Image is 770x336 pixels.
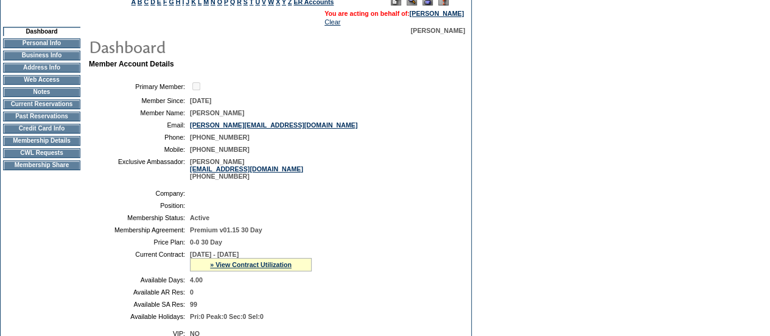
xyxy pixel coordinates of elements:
[94,276,185,284] td: Available Days:
[190,134,250,141] span: [PHONE_NUMBER]
[3,136,80,146] td: Membership Details
[3,51,80,60] td: Business Info
[94,109,185,116] td: Member Name:
[94,238,185,246] td: Price Plan:
[94,146,185,153] td: Mobile:
[411,27,465,34] span: [PERSON_NAME]
[94,301,185,308] td: Available SA Res:
[190,251,239,258] span: [DATE] - [DATE]
[190,165,303,173] a: [EMAIL_ADDRESS][DOMAIN_NAME]
[190,146,250,153] span: [PHONE_NUMBER]
[190,301,197,308] span: 99
[190,238,222,246] span: 0-0 30 Day
[94,158,185,180] td: Exclusive Ambassador:
[3,99,80,109] td: Current Reservations
[94,121,185,129] td: Email:
[94,226,185,234] td: Membership Agreement:
[210,261,292,268] a: » View Contract Utilization
[89,60,174,68] b: Member Account Details
[190,158,303,180] span: [PERSON_NAME] [PHONE_NUMBER]
[3,75,80,85] td: Web Access
[3,160,80,170] td: Membership Share
[190,276,203,284] span: 4.00
[94,288,185,296] td: Available AR Res:
[94,202,185,209] td: Position:
[3,124,80,134] td: Credit Card Info
[190,288,194,296] span: 0
[88,34,332,59] img: pgTtlDashboard.gif
[94,251,185,271] td: Current Contract:
[190,214,209,221] span: Active
[94,97,185,104] td: Member Since:
[3,27,80,36] td: Dashboard
[3,87,80,97] td: Notes
[94,214,185,221] td: Membership Status:
[94,190,185,197] td: Company:
[190,97,211,104] span: [DATE]
[190,109,244,116] span: [PERSON_NAME]
[94,313,185,320] td: Available Holidays:
[94,80,185,92] td: Primary Member:
[94,134,185,141] td: Phone:
[3,63,80,73] td: Address Info
[3,148,80,158] td: CWL Requests
[324,10,464,17] span: You are acting on behalf of:
[190,226,262,234] span: Premium v01.15 30 Day
[190,313,264,320] span: Pri:0 Peak:0 Sec:0 Sel:0
[3,38,80,48] td: Personal Info
[190,121,357,129] a: [PERSON_NAME][EMAIL_ADDRESS][DOMAIN_NAME]
[410,10,464,17] a: [PERSON_NAME]
[324,18,340,26] a: Clear
[3,112,80,121] td: Past Reservations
